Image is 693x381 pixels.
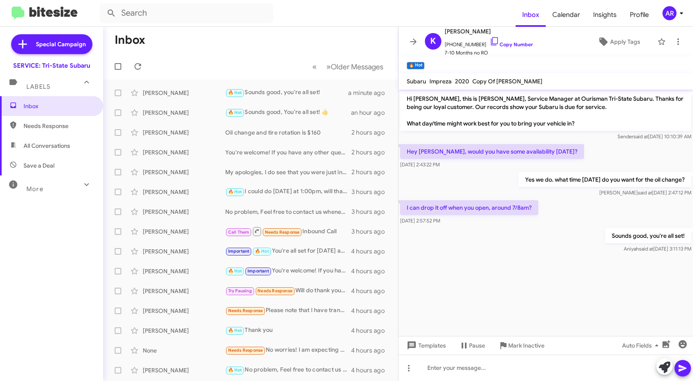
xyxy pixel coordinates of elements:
[225,208,351,216] div: No problem, Feel free to contact us whenever you're ready to schedule for service! We're here to ...
[143,247,225,256] div: [PERSON_NAME]
[407,62,424,69] small: 🔥 Hot
[351,287,391,295] div: 4 hours ago
[639,246,653,252] span: said at
[516,3,546,27] a: Inbox
[255,248,269,254] span: 🔥 Hot
[615,338,668,353] button: Auto Fields
[24,122,94,130] span: Needs Response
[605,228,691,243] p: Sounds good, you're all set!
[445,36,533,49] span: [PHONE_NUMBER]
[662,6,676,20] div: AR
[492,338,551,353] button: Mark Inactive
[143,128,225,137] div: [PERSON_NAME]
[445,49,533,57] span: 7-10 Months no RO
[257,288,292,293] span: Needs Response
[225,128,351,137] div: Oil change and tire rotation is $160
[225,346,351,355] div: No worries! I am expecting a call from you guys when my tires and rain guards that were ordered [...
[143,109,225,117] div: [PERSON_NAME]
[143,366,225,374] div: [PERSON_NAME]
[348,89,391,97] div: a minute ago
[228,230,250,235] span: Call Them
[519,172,691,187] p: Yes we do. what time [DATE] do you want for the oil change?
[312,62,317,72] span: «
[100,3,273,23] input: Search
[11,34,92,54] a: Special Campaign
[143,188,225,196] div: [PERSON_NAME]
[225,246,351,256] div: You're all set for [DATE] at 1:00pm. Thank you!🙂
[36,40,86,48] span: Special Campaign
[225,187,351,196] div: I could do [DATE] at 1:00pm, will that be okay?
[326,62,331,72] span: »
[225,365,351,375] div: No problem, Feel free to contact us whenever you're ready to schedule for service!
[638,189,652,196] span: said at
[351,128,391,137] div: 2 hours ago
[24,161,54,170] span: Save a Deal
[351,247,391,256] div: 4 hours ago
[321,58,388,75] button: Next
[405,338,446,353] span: Templates
[430,35,436,48] span: K
[228,348,263,353] span: Needs Response
[599,189,691,196] span: [PERSON_NAME] [DATE] 2:47:12 PM
[225,148,351,156] div: You're welcome! If you have any other questions or need assistance, please let me know. 🙂
[400,161,440,168] span: [DATE] 2:43:22 PM
[331,62,383,71] span: Older Messages
[228,248,250,254] span: Important
[225,226,351,237] div: Inbound Call
[225,286,351,296] div: Will do thank you, you as well
[143,307,225,315] div: [PERSON_NAME]
[351,109,391,117] div: an hour ago
[13,62,90,70] div: SERVICE: Tri-State Subaru
[225,108,351,117] div: Sounds good, You're all set! 👍
[143,227,225,236] div: [PERSON_NAME]
[24,142,70,150] span: All Conversations
[429,78,452,85] span: Impreza
[225,168,351,176] div: My apologies, I do see that you were just in for service. You're all set!
[634,133,648,140] span: said at
[400,218,440,224] span: [DATE] 2:57:52 PM
[455,78,469,85] span: 2020
[610,34,640,49] span: Apply Tags
[351,307,391,315] div: 4 hours ago
[351,148,391,156] div: 2 hours ago
[143,168,225,176] div: [PERSON_NAME]
[469,338,485,353] span: Pause
[623,3,655,27] a: Profile
[453,338,492,353] button: Pause
[115,33,145,47] h1: Inbox
[26,83,50,90] span: Labels
[587,3,623,27] a: Insights
[228,90,242,95] span: 🔥 Hot
[247,268,269,274] span: Important
[143,208,225,216] div: [PERSON_NAME]
[307,58,322,75] button: Previous
[400,200,538,215] p: I can drop it off when you open, around 7/8am?
[351,267,391,275] div: 4 hours ago
[618,133,691,140] span: Sender [DATE] 10:10:39 AM
[400,91,691,131] p: Hi [PERSON_NAME], this is [PERSON_NAME], Service Manager at Ourisman Tri-State Subaru. Thanks for...
[228,367,242,373] span: 🔥 Hot
[351,188,391,196] div: 3 hours ago
[265,230,300,235] span: Needs Response
[624,246,691,252] span: Aniyah [DATE] 3:11:13 PM
[584,34,653,49] button: Apply Tags
[351,327,391,335] div: 4 hours ago
[308,58,388,75] nav: Page navigation example
[143,287,225,295] div: [PERSON_NAME]
[225,326,351,335] div: Thank you
[26,185,43,193] span: More
[228,328,242,333] span: 🔥 Hot
[143,346,225,355] div: None
[398,338,453,353] button: Templates
[228,268,242,274] span: 🔥 Hot
[228,308,263,313] span: Needs Response
[143,89,225,97] div: [PERSON_NAME]
[351,168,391,176] div: 2 hours ago
[351,366,391,374] div: 4 hours ago
[351,346,391,355] div: 4 hours ago
[472,78,542,85] span: Copy Of [PERSON_NAME]
[228,189,242,194] span: 🔥 Hot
